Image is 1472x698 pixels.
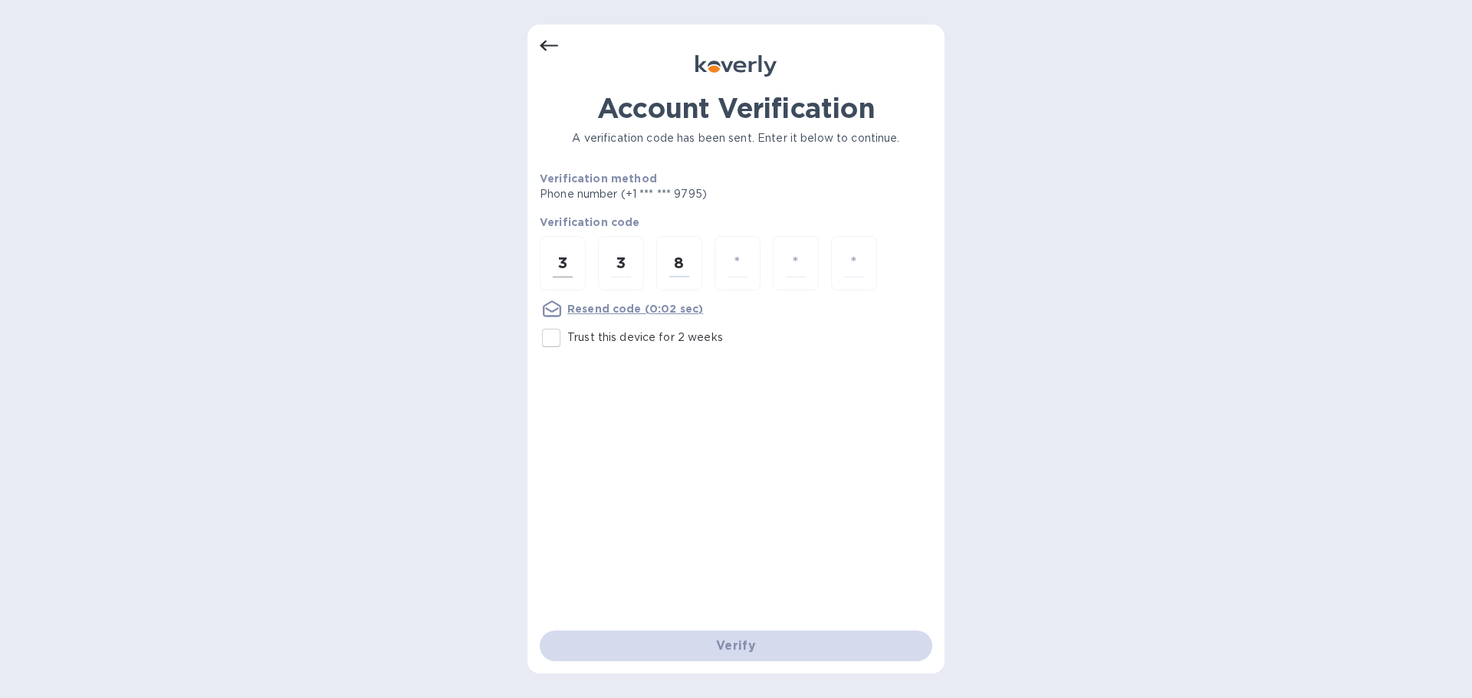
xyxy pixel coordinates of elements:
[540,130,932,146] p: A verification code has been sent. Enter it below to continue.
[567,303,703,315] u: Resend code (0:02 sec)
[540,172,657,185] b: Verification method
[567,329,723,346] p: Trust this device for 2 weeks
[540,186,824,202] p: Phone number (+1 *** *** 9795)
[540,92,932,124] h1: Account Verification
[540,215,932,230] p: Verification code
